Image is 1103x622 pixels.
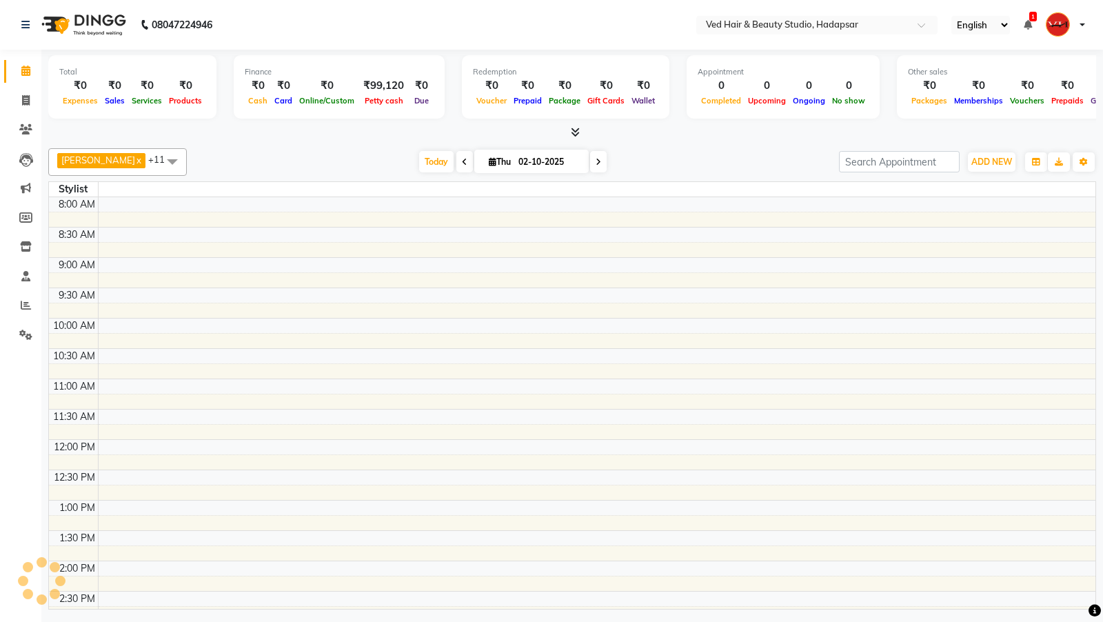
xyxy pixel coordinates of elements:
span: Card [271,96,296,106]
span: Services [128,96,165,106]
div: 2:00 PM [57,561,98,576]
span: Online/Custom [296,96,358,106]
a: 1 [1024,19,1032,31]
div: ₹0 [510,78,545,94]
div: 9:30 AM [56,288,98,303]
span: No show [829,96,869,106]
div: ₹0 [165,78,205,94]
div: ₹0 [296,78,358,94]
div: ₹0 [473,78,510,94]
span: [PERSON_NAME] [61,154,135,165]
span: Petty cash [361,96,407,106]
div: 2:30 PM [57,592,98,606]
div: Redemption [473,66,658,78]
span: ADD NEW [971,157,1012,167]
span: Gift Cards [584,96,628,106]
span: Memberships [951,96,1006,106]
span: Sales [101,96,128,106]
div: 11:00 AM [50,379,98,394]
div: 9:00 AM [56,258,98,272]
span: Completed [698,96,745,106]
button: ADD NEW [968,152,1015,172]
span: Thu [485,157,514,167]
a: x [135,154,141,165]
div: 12:00 PM [51,440,98,454]
div: 1:00 PM [57,501,98,515]
div: 1:30 PM [57,531,98,545]
span: Wallet [628,96,658,106]
span: Packages [908,96,951,106]
div: ₹0 [128,78,165,94]
div: ₹0 [1006,78,1048,94]
span: Voucher [473,96,510,106]
div: ₹0 [545,78,584,94]
div: ₹0 [409,78,434,94]
img: logo [35,6,130,44]
div: 8:30 AM [56,228,98,242]
span: Expenses [59,96,101,106]
span: Vouchers [1006,96,1048,106]
div: 0 [698,78,745,94]
div: ₹0 [951,78,1006,94]
div: ₹0 [584,78,628,94]
div: ₹99,120 [358,78,409,94]
span: Products [165,96,205,106]
div: 0 [745,78,789,94]
div: Finance [245,66,434,78]
span: Due [411,96,432,106]
div: ₹0 [1048,78,1087,94]
input: Search Appointment [839,151,960,172]
span: Prepaid [510,96,545,106]
span: Package [545,96,584,106]
span: Upcoming [745,96,789,106]
div: 10:30 AM [50,349,98,363]
span: Ongoing [789,96,829,106]
span: 1 [1029,12,1037,21]
div: Total [59,66,205,78]
div: 0 [829,78,869,94]
div: ₹0 [271,78,296,94]
div: 10:00 AM [50,319,98,333]
span: Today [419,151,454,172]
span: +11 [148,154,175,165]
input: 2025-10-02 [514,152,583,172]
img: null [1046,12,1070,37]
div: 12:30 PM [51,470,98,485]
span: Cash [245,96,271,106]
div: 8:00 AM [56,197,98,212]
div: Appointment [698,66,869,78]
div: ₹0 [908,78,951,94]
div: 11:30 AM [50,410,98,424]
div: ₹0 [101,78,128,94]
span: Prepaids [1048,96,1087,106]
div: ₹0 [59,78,101,94]
div: ₹0 [628,78,658,94]
b: 08047224946 [152,6,212,44]
div: 0 [789,78,829,94]
div: Stylist [49,182,98,197]
div: ₹0 [245,78,271,94]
